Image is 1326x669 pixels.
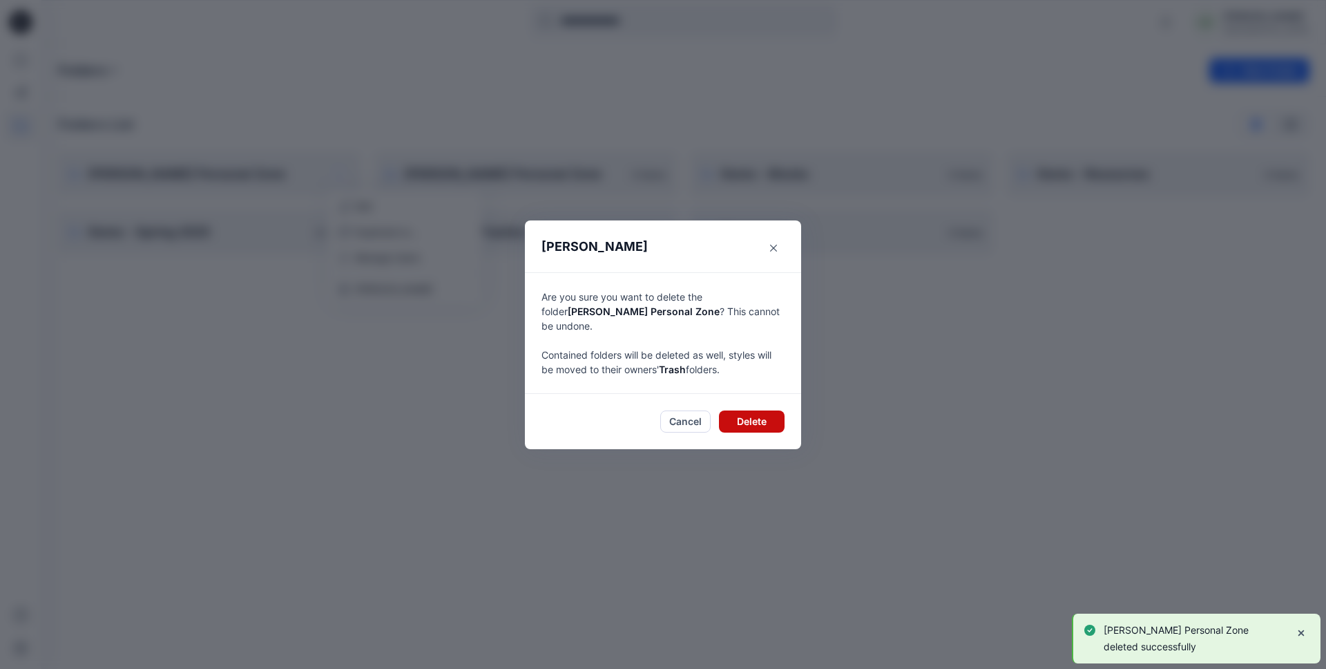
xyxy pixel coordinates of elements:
[762,237,785,259] button: Close
[568,305,720,317] span: [PERSON_NAME] Personal Zone
[660,411,711,433] button: Cancel
[659,364,686,375] span: Trash
[719,411,785,433] button: Delete
[1104,622,1285,655] p: [PERSON_NAME] Personal Zone deleted successfully
[1066,608,1326,669] div: Notifications-bottom-right
[541,290,785,377] p: Are you sure you want to delete the folder ? This cannot be undone. Contained folders will be del...
[525,220,801,272] header: [PERSON_NAME]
